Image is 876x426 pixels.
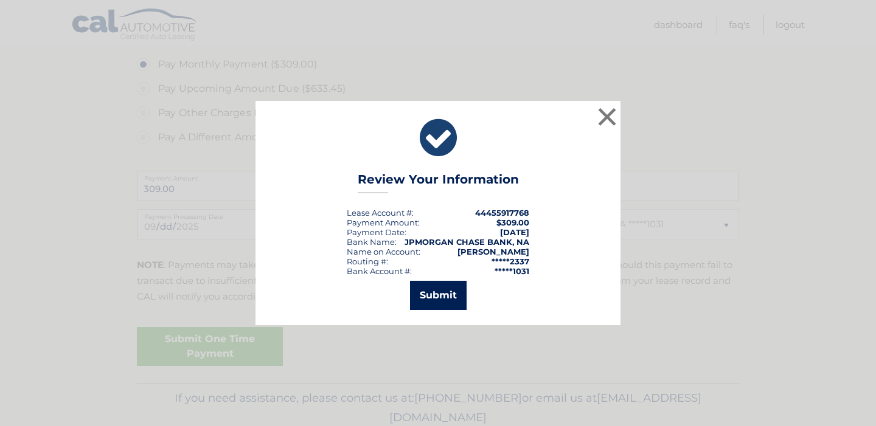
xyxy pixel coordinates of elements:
div: Bank Name: [347,237,397,247]
h3: Review Your Information [358,172,519,193]
div: Name on Account: [347,247,420,256]
div: Payment Amount: [347,218,420,227]
span: Payment Date [347,227,405,237]
button: Submit [410,281,467,310]
div: : [347,227,406,237]
button: × [595,105,619,129]
span: $309.00 [496,218,529,227]
strong: JPMORGAN CHASE BANK, NA [405,237,529,247]
span: [DATE] [500,227,529,237]
div: Lease Account #: [347,208,414,218]
strong: [PERSON_NAME] [457,247,529,256]
strong: 44455917768 [475,208,529,218]
div: Bank Account #: [347,266,412,276]
div: Routing #: [347,256,388,266]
